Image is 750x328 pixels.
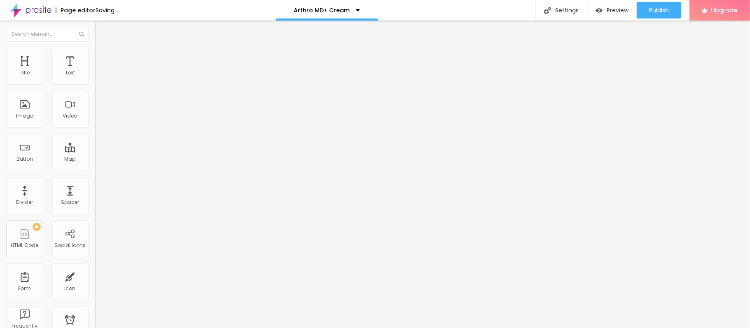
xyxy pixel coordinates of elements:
div: Page editor [56,7,96,13]
div: Divider [16,199,33,205]
img: Icone [544,7,551,14]
button: Preview [587,2,637,18]
div: Button [16,156,33,162]
div: Image [16,113,33,119]
div: Text [65,70,75,76]
button: Publish [637,2,681,18]
div: Form [19,286,31,291]
img: view-1.svg [596,7,603,14]
div: Social Icons [54,243,86,248]
p: Arthro MD+ Cream [294,7,350,13]
span: Publish [649,7,669,14]
div: Spacer [61,199,79,205]
div: HTML Code [11,243,39,248]
div: Video [63,113,77,119]
div: Title [20,70,30,76]
img: Icone [79,32,84,37]
div: Map [65,156,76,162]
input: Search element [6,27,89,42]
span: Preview [607,7,629,14]
iframe: Editor [95,21,750,328]
span: Upgrade [711,7,738,14]
div: Icon [65,286,76,291]
div: Saving... [96,7,118,13]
